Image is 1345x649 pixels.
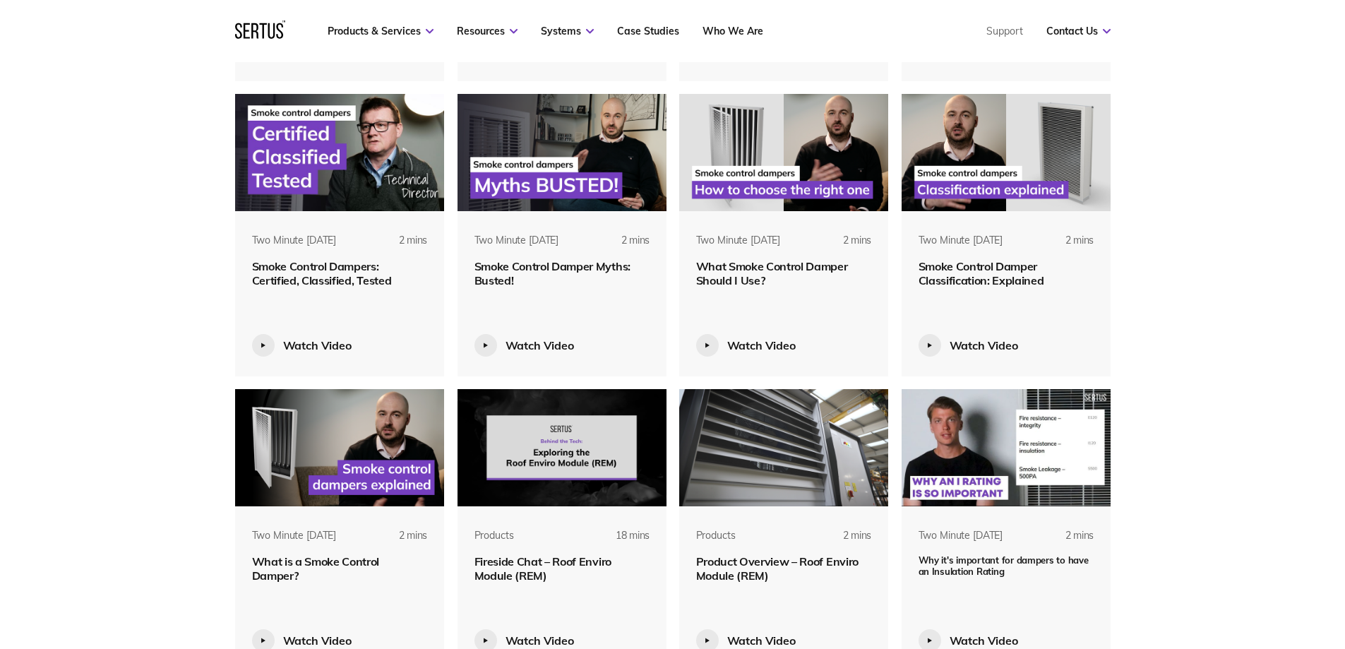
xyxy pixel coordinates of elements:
[950,338,1018,352] div: Watch Video
[1046,25,1111,37] a: Contact Us
[696,259,848,287] span: What Smoke Control Damper Should I Use?
[950,633,1018,648] div: Watch Video
[283,338,352,352] div: Watch Video
[591,234,650,259] div: 2 mins
[252,529,337,543] div: Two Minute [DATE]
[252,234,337,248] div: Two Minute [DATE]
[369,529,427,554] div: 2 mins
[696,529,736,543] div: Products
[813,234,871,259] div: 2 mins
[283,633,352,648] div: Watch Video
[252,259,392,287] span: Smoke Control Dampers: Certified, Classified, Tested
[474,259,630,287] span: Smoke Control Damper Myths: Busted!
[919,234,1003,248] div: Two Minute [DATE]
[919,554,1089,577] span: Why it's important for dampers to have an Insulation Rating
[474,554,611,583] span: Fireside Chat – Roof Enviro Module (REM)
[696,554,859,583] span: Product Overview – Roof Enviro Module (REM)
[457,25,518,37] a: Resources
[919,259,1044,287] span: Smoke Control Damper Classification: Explained
[696,234,781,248] div: Two Minute [DATE]
[328,25,434,37] a: Products & Services
[813,529,871,554] div: 2 mins
[1035,529,1094,554] div: 2 mins
[506,633,574,648] div: Watch Video
[369,234,427,259] div: 2 mins
[727,338,796,352] div: Watch Video
[506,338,574,352] div: Watch Video
[474,234,559,248] div: Two Minute [DATE]
[703,25,763,37] a: Who We Are
[986,25,1023,37] a: Support
[541,25,594,37] a: Systems
[1035,234,1094,259] div: 2 mins
[919,529,1003,543] div: Two Minute [DATE]
[474,529,514,543] div: Products
[252,554,380,583] span: What is a Smoke Control Damper?
[617,25,679,37] a: Case Studies
[727,633,796,648] div: Watch Video
[591,529,650,554] div: 18 mins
